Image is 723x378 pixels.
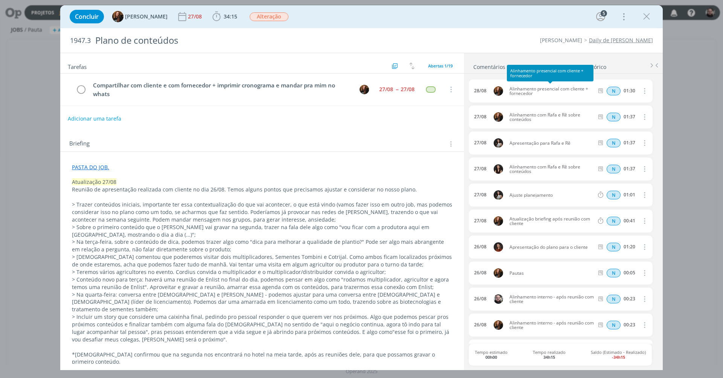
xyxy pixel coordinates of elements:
[624,322,635,327] div: 00:23
[607,191,621,199] span: N
[517,63,535,71] div: Anexos
[72,291,452,314] p: > Na quarta-feira: conversa entre [DEMOGRAPHIC_DATA] e [PERSON_NAME] - podemos ajustar para uma c...
[428,63,453,69] span: Abertas 1/19
[72,223,452,239] p: > Sobre o primeiro conteúdo que o [PERSON_NAME] vai gravar na segunda, trazer na fala dele algo c...
[360,85,369,94] img: T
[540,37,582,44] a: [PERSON_NAME]
[607,87,621,95] div: Horas normais
[607,113,621,121] div: Horas normais
[68,61,87,70] span: Tarefas
[474,270,487,275] div: 26/08
[624,88,635,93] div: 01:30
[506,245,596,249] span: Apresentação do plano para o cliente
[607,165,621,173] div: Horas normais
[72,253,452,268] p: > [DEMOGRAPHIC_DATA] comentou que poderemos visitar dois multiplicadores, Sementes Tombini e Cotr...
[494,268,503,278] img: T
[125,14,168,19] span: [PERSON_NAME]
[474,192,487,197] div: 27/08
[612,354,625,360] b: -34h15
[70,37,91,45] span: 1947.3
[607,243,621,251] span: N
[474,322,487,327] div: 26/08
[624,270,635,275] div: 00:05
[494,320,503,330] img: T
[474,218,487,223] div: 27/08
[72,238,452,253] p: > Na terça-feira, sobre o conteúdo de dica, podemos trazer algo como "dica para melhorar a qualid...
[396,87,398,92] span: --
[485,354,497,360] b: 00h00
[624,244,635,249] div: 01:20
[624,140,635,145] div: 01:37
[607,87,621,95] span: N
[70,10,104,23] button: Concluir
[624,218,635,223] div: 00:41
[506,193,596,197] span: Ajuste planejamento
[595,11,607,23] button: 5
[224,13,237,20] span: 34:15
[506,321,596,330] span: Alinhamento interno - após reunião com cliente
[494,86,503,96] img: T
[474,140,487,145] div: 27/08
[72,313,452,343] p: > Incluir um story que considere uma caixinha final, pedindo pro pessoal responder o que querem v...
[494,216,503,226] img: T
[188,14,203,19] div: 27/08
[507,65,593,81] div: Alinhamento presencial com cliente + fornecedor
[506,113,596,122] span: Alinhamento com Rafa e Rê sobre conteúdos
[607,191,621,199] div: Horas normais
[475,350,508,360] span: Tempo estimado
[546,60,573,71] a: Timesheet
[72,186,452,193] p: Reunião de apresentação realizada com cliente no dia 26/08. Temos alguns pontos que precisamos aj...
[474,166,487,171] div: 27/08
[494,242,503,252] img: M
[72,201,452,223] p: > Trazer conteúdos iniciais, importante ter essa contextualização do que vai acontecer, o que est...
[401,87,415,92] div: 27/08
[90,81,352,98] div: Compartilhar com cliente e com fornecedor + imprimir cronograma e mandar pra mim no whats
[624,192,635,197] div: 01:01
[409,63,415,69] img: arrow-down-up.svg
[607,165,621,173] span: N
[72,268,452,276] p: > Teremos vários agricultores no evento. Cordius convida o multiplicador e o multiplicador/distri...
[607,321,621,329] span: N
[379,87,393,92] div: 27/08
[624,166,635,171] div: 01:37
[607,321,621,329] div: Horas normais
[69,139,90,149] span: Briefing
[607,217,621,225] div: Horas normais
[506,271,596,275] span: Pautas
[474,114,487,119] div: 27/08
[506,141,596,145] span: Apresentação para Rafa e Rê
[72,351,452,366] p: *[DEMOGRAPHIC_DATA] confirmou que na segunda nos encontrará no hotel na meia tarde, após as reuni...
[607,243,621,251] div: Horas normais
[473,60,506,71] a: Comentários
[474,88,487,93] div: 28/08
[494,112,503,122] img: T
[607,217,621,225] span: N
[494,138,503,148] img: C
[601,10,607,17] div: 5
[249,12,289,21] button: Alteração
[72,276,452,291] p: > Conteúdo novo para terça: haverá uma reunião de Enlist no final do dia, podemos pensar em algo ...
[533,350,566,360] span: Tempo realizado
[112,11,124,22] img: T
[543,354,555,360] b: 34h15
[607,295,621,303] span: N
[75,14,99,20] span: Concluir
[67,112,122,125] button: Adicionar uma tarefa
[60,5,663,370] div: dialog
[591,350,646,360] span: Saldo (Estimado - Realizado)
[506,217,596,226] span: Atualização briefing após reunião com cliente
[607,295,621,303] div: Horas normais
[607,113,621,121] span: N
[72,328,451,343] span: "esse foi o primeiro, já vou desafiar meus colegas, [PERSON_NAME] será o próximo".
[474,296,487,301] div: 26/08
[506,165,596,174] span: Alinhamento com Rafa e Rê sobre conteúdos
[624,114,635,119] div: 01:37
[358,84,370,95] button: T
[494,164,503,174] img: I
[607,269,621,277] span: N
[210,11,239,23] button: 34:15
[494,294,503,304] img: G
[250,12,288,21] span: Alteração
[474,244,487,249] div: 26/08
[607,139,621,147] span: N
